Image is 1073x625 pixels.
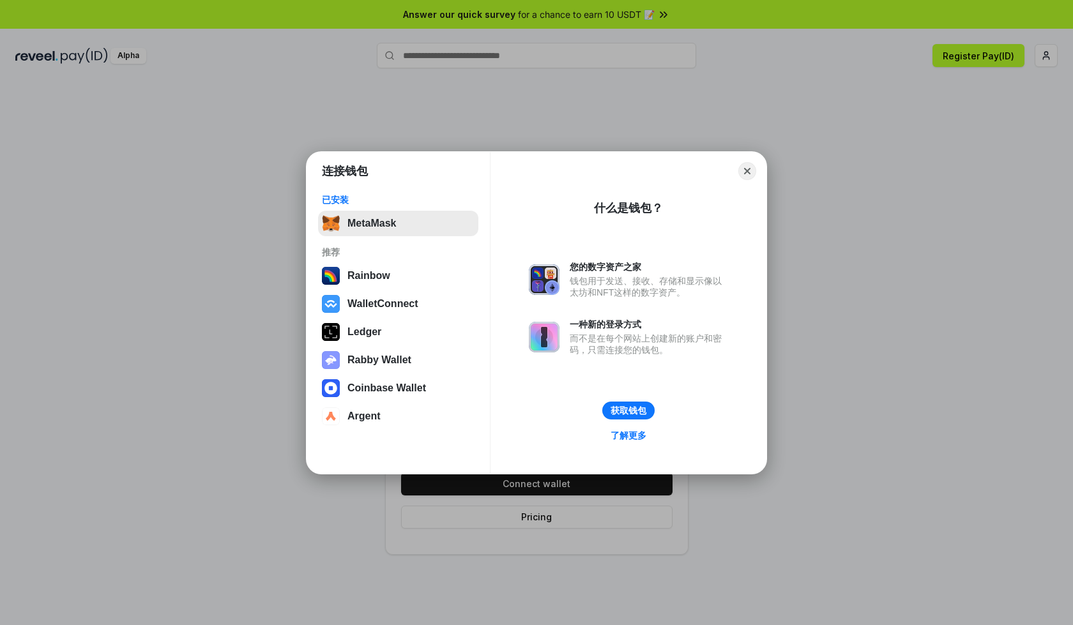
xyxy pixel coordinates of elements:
[318,403,478,429] button: Argent
[322,194,475,206] div: 已安装
[318,211,478,236] button: MetaMask
[529,264,559,295] img: svg+xml,%3Csvg%20xmlns%3D%22http%3A%2F%2Fwww.w3.org%2F2000%2Fsvg%22%20fill%3D%22none%22%20viewBox...
[322,215,340,232] img: svg+xml,%3Csvg%20fill%3D%22none%22%20height%3D%2233%22%20viewBox%3D%220%200%2035%2033%22%20width%...
[347,410,381,422] div: Argent
[322,407,340,425] img: svg+xml,%3Csvg%20width%3D%2228%22%20height%3D%2228%22%20viewBox%3D%220%200%2028%2028%22%20fill%3D...
[347,354,411,366] div: Rabby Wallet
[322,323,340,341] img: svg+xml,%3Csvg%20xmlns%3D%22http%3A%2F%2Fwww.w3.org%2F2000%2Fsvg%22%20width%3D%2228%22%20height%3...
[318,263,478,289] button: Rainbow
[322,267,340,285] img: svg+xml,%3Csvg%20width%3D%22120%22%20height%3D%22120%22%20viewBox%3D%220%200%20120%20120%22%20fil...
[347,298,418,310] div: WalletConnect
[602,402,655,419] button: 获取钱包
[347,270,390,282] div: Rainbow
[318,291,478,317] button: WalletConnect
[318,347,478,373] button: Rabby Wallet
[570,319,728,330] div: 一种新的登录方式
[570,275,728,298] div: 钱包用于发送、接收、存储和显示像以太坊和NFT这样的数字资产。
[322,379,340,397] img: svg+xml,%3Csvg%20width%3D%2228%22%20height%3D%2228%22%20viewBox%3D%220%200%2028%2028%22%20fill%3D...
[611,405,646,416] div: 获取钱包
[594,200,663,216] div: 什么是钱包？
[322,295,340,313] img: svg+xml,%3Csvg%20width%3D%2228%22%20height%3D%2228%22%20viewBox%3D%220%200%2028%2028%22%20fill%3D...
[322,246,475,258] div: 推荐
[529,322,559,352] img: svg+xml,%3Csvg%20xmlns%3D%22http%3A%2F%2Fwww.w3.org%2F2000%2Fsvg%22%20fill%3D%22none%22%20viewBox...
[347,218,396,229] div: MetaMask
[570,261,728,273] div: 您的数字资产之家
[347,326,381,338] div: Ledger
[322,163,368,179] h1: 连接钱包
[738,162,756,180] button: Close
[322,351,340,369] img: svg+xml,%3Csvg%20xmlns%3D%22http%3A%2F%2Fwww.w3.org%2F2000%2Fsvg%22%20fill%3D%22none%22%20viewBox...
[318,375,478,401] button: Coinbase Wallet
[347,382,426,394] div: Coinbase Wallet
[611,430,646,441] div: 了解更多
[603,427,654,444] a: 了解更多
[318,319,478,345] button: Ledger
[570,333,728,356] div: 而不是在每个网站上创建新的账户和密码，只需连接您的钱包。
